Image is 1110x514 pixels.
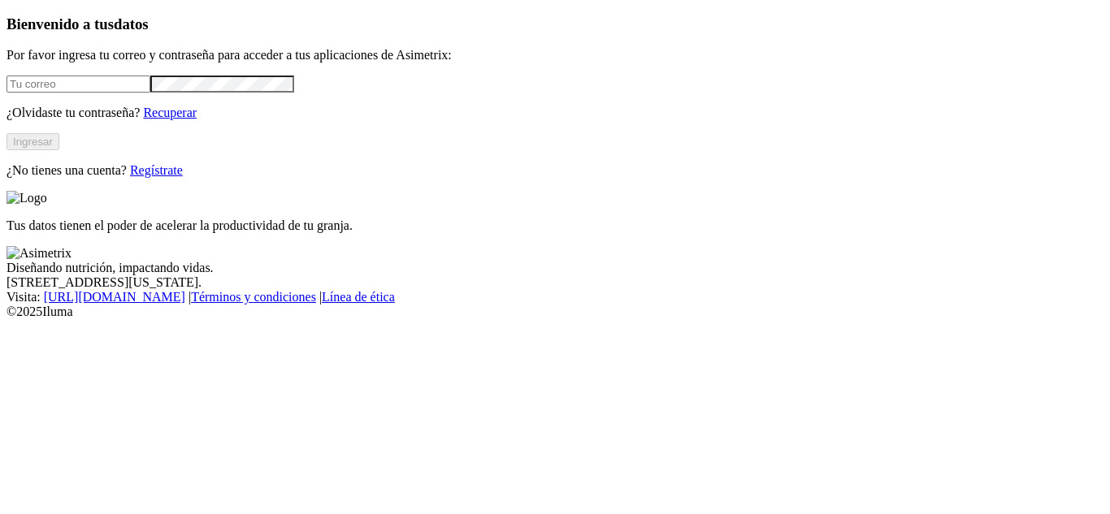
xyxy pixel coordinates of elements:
img: Asimetrix [7,246,72,261]
a: [URL][DOMAIN_NAME] [44,290,185,304]
p: Por favor ingresa tu correo y contraseña para acceder a tus aplicaciones de Asimetrix: [7,48,1103,63]
a: Términos y condiciones [191,290,316,304]
input: Tu correo [7,76,150,93]
div: [STREET_ADDRESS][US_STATE]. [7,275,1103,290]
p: ¿No tienes una cuenta? [7,163,1103,178]
div: Diseñando nutrición, impactando vidas. [7,261,1103,275]
div: © 2025 Iluma [7,305,1103,319]
img: Logo [7,191,47,205]
p: ¿Olvidaste tu contraseña? [7,106,1103,120]
div: Visita : | | [7,290,1103,305]
h3: Bienvenido a tus [7,15,1103,33]
p: Tus datos tienen el poder de acelerar la productividad de tu granja. [7,218,1103,233]
a: Regístrate [130,163,183,177]
button: Ingresar [7,133,59,150]
span: datos [114,15,149,32]
a: Línea de ética [322,290,395,304]
a: Recuperar [143,106,197,119]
